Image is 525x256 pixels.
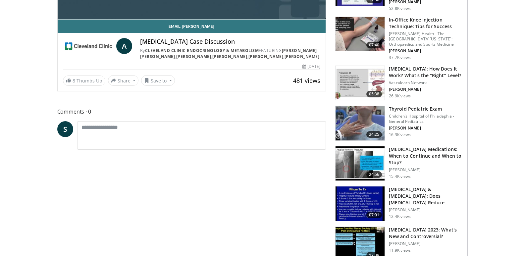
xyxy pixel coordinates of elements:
p: [PERSON_NAME] Health - The [GEOGRAPHIC_DATA][US_STATE]: Orthopaedics and Sports Medicine [389,31,463,47]
h3: In-Office Knee Injection Technique: Tips for Success [389,17,463,30]
p: [PERSON_NAME] [389,167,463,173]
p: 26.9K views [389,93,411,99]
a: [PERSON_NAME] [212,54,247,59]
a: 24:25 Thyroid Pediatric Exam Children’s Hospital of Philadephia - General Pediatrics [PERSON_NAME... [335,106,463,141]
span: 07:40 [366,42,382,48]
p: Vasculearn Network [389,80,463,85]
a: [PERSON_NAME] [248,54,284,59]
h3: [MEDICAL_DATA] & [MEDICAL_DATA]: Does [MEDICAL_DATA] Reduce Falls/Fractures in t… [389,186,463,206]
p: 16.3K views [389,132,411,137]
p: 37.7K views [389,55,411,60]
p: [PERSON_NAME] [389,241,463,246]
h3: [MEDICAL_DATA] Medications: When to Continue and When to Stop? [389,146,463,166]
a: 8 Thumbs Up [63,76,105,86]
p: 52.8K views [389,6,411,11]
img: 9b54ede4-9724-435c-a780-8950048db540.150x105_q85_crop-smart_upscale.jpg [336,17,385,51]
span: 24:25 [366,131,382,138]
p: [PERSON_NAME] [389,126,463,131]
a: 07:01 [MEDICAL_DATA] & [MEDICAL_DATA]: Does [MEDICAL_DATA] Reduce Falls/Fractures in t… [PERSON_N... [335,186,463,221]
div: By FEATURING , , , , , [140,48,320,60]
p: Children’s Hospital of Philadephia - General Pediatrics [389,114,463,124]
a: Email [PERSON_NAME] [58,20,326,33]
a: S [57,121,73,137]
a: [PERSON_NAME] [282,48,317,53]
a: [PERSON_NAME] [285,54,320,59]
h3: Thyroid Pediatric Exam [389,106,463,112]
a: Cleveland Clinic Endocrinology & Metabolism [145,48,259,53]
a: 24:56 [MEDICAL_DATA] Medications: When to Continue and When to Stop? [PERSON_NAME] 15.4K views [335,146,463,181]
p: 11.9K views [389,248,411,253]
img: 8daf03b8-df50-44bc-88e2-7c154046af55.150x105_q85_crop-smart_upscale.jpg [336,66,385,100]
button: Share [108,75,139,86]
a: 07:40 In-Office Knee Injection Technique: Tips for Success [PERSON_NAME] Health - The [GEOGRAPHIC... [335,17,463,60]
a: A [116,38,132,54]
p: [PERSON_NAME] [389,207,463,213]
span: 05:38 [366,91,382,97]
p: [PERSON_NAME] [389,48,463,54]
div: [DATE] [302,64,320,70]
img: a7bc7889-55e5-4383-bab6-f6171a83b938.150x105_q85_crop-smart_upscale.jpg [336,146,385,181]
span: 24:56 [366,171,382,178]
p: 15.4K views [389,174,411,179]
span: 07:01 [366,212,382,218]
p: 12.4K views [389,214,411,219]
img: 576742cb-950f-47b1-b49b-8023242b3cfa.150x105_q85_crop-smart_upscale.jpg [336,106,385,140]
a: [PERSON_NAME] [176,54,211,59]
p: [PERSON_NAME] [389,87,463,92]
h3: [MEDICAL_DATA]: How Does It Work? What's the “Right” Level? [389,66,463,79]
h3: [MEDICAL_DATA] 2023: What's New and Controversial? [389,227,463,240]
span: 8 [73,77,75,84]
a: [PERSON_NAME] [140,54,175,59]
img: 6d2c734b-d54f-4c87-bcc9-c254c50adfb7.150x105_q85_crop-smart_upscale.jpg [336,186,385,221]
span: 481 views [293,77,320,84]
a: 05:38 [MEDICAL_DATA]: How Does It Work? What's the “Right” Level? Vasculearn Network [PERSON_NAME... [335,66,463,101]
img: Cleveland Clinic Endocrinology & Metabolism [63,38,114,54]
span: Comments 0 [57,107,326,116]
h4: [MEDICAL_DATA] Case Discussion [140,38,320,45]
button: Save to [141,75,175,86]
